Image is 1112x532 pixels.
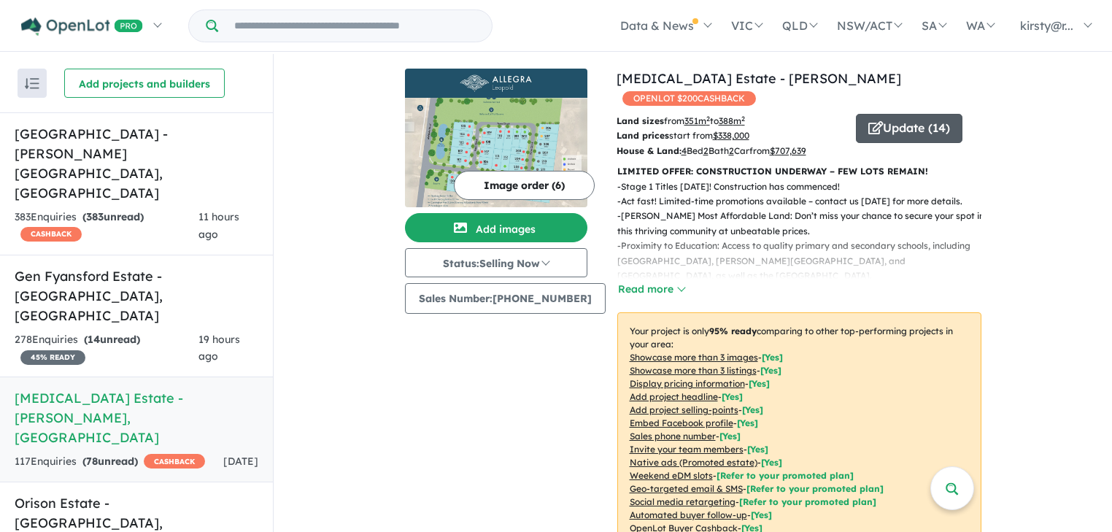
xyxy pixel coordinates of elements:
[405,213,587,242] button: Add images
[144,454,205,469] span: CASHBACK
[630,444,744,455] u: Invite your team members
[706,115,710,123] sup: 2
[630,365,757,376] u: Showcase more than 3 listings
[713,130,749,141] u: $ 338,000
[617,70,901,87] a: [MEDICAL_DATA] Estate - [PERSON_NAME]
[617,180,993,194] p: - Stage 1 Titles [DATE]! Construction has commenced!
[15,209,198,244] div: 383 Enquir ies
[622,91,756,106] span: OPENLOT $ 200 CASHBACK
[617,115,664,126] b: Land sizes
[630,378,745,389] u: Display pricing information
[617,130,669,141] b: Land prices
[719,115,745,126] u: 388 m
[84,333,140,346] strong: ( unread)
[729,145,734,156] u: 2
[751,509,772,520] span: [Yes]
[64,69,225,98] button: Add projects and builders
[630,417,733,428] u: Embed Facebook profile
[722,391,743,402] span: [ Yes ]
[761,457,782,468] span: [Yes]
[617,194,993,209] p: - Act fast! Limited-time promotions available – contact us [DATE] for more details.
[746,483,884,494] span: [Refer to your promoted plan]
[617,239,993,283] p: - Proximity to Education: Access to quality primary and secondary schools, including [GEOGRAPHIC_...
[617,114,845,128] p: from
[717,470,854,481] span: [Refer to your promoted plan]
[630,352,758,363] u: Showcase more than 3 images
[747,444,768,455] span: [ Yes ]
[20,350,85,365] span: 45 % READY
[630,483,743,494] u: Geo-targeted email & SMS
[21,18,143,36] img: Openlot PRO Logo White
[741,115,745,123] sup: 2
[617,128,845,143] p: start from
[86,455,98,468] span: 78
[15,124,258,203] h5: [GEOGRAPHIC_DATA] - [PERSON_NAME][GEOGRAPHIC_DATA] , [GEOGRAPHIC_DATA]
[703,145,708,156] u: 2
[82,455,138,468] strong: ( unread)
[15,453,205,471] div: 117 Enquir ies
[760,365,781,376] span: [ Yes ]
[617,144,845,158] p: Bed Bath Car from
[198,210,239,241] span: 11 hours ago
[630,496,735,507] u: Social media retargeting
[454,171,595,200] button: Image order (6)
[630,391,718,402] u: Add project headline
[630,470,713,481] u: Weekend eDM slots
[742,404,763,415] span: [ Yes ]
[617,281,686,298] button: Read more
[223,455,258,468] span: [DATE]
[856,114,962,143] button: Update (14)
[82,210,144,223] strong: ( unread)
[86,210,104,223] span: 383
[682,145,687,156] u: 4
[630,404,738,415] u: Add project selling-points
[762,352,783,363] span: [ Yes ]
[710,115,745,126] span: to
[739,496,876,507] span: [Refer to your promoted plan]
[617,145,682,156] b: House & Land:
[221,10,489,42] input: Try estate name, suburb, builder or developer
[405,98,587,207] img: Allegra Estate - Leopold
[15,388,258,447] h5: [MEDICAL_DATA] Estate - [PERSON_NAME] , [GEOGRAPHIC_DATA]
[737,417,758,428] span: [ Yes ]
[25,78,39,89] img: sort.svg
[88,333,100,346] span: 14
[405,283,606,314] button: Sales Number:[PHONE_NUMBER]
[15,331,198,366] div: 278 Enquir ies
[630,457,757,468] u: Native ads (Promoted estate)
[684,115,710,126] u: 351 m
[770,145,806,156] u: $ 707,639
[719,431,741,442] span: [ Yes ]
[20,227,82,242] span: CASHBACK
[709,325,757,336] b: 95 % ready
[405,69,587,207] a: Allegra Estate - Leopold LogoAllegra Estate - Leopold
[15,266,258,325] h5: Gen Fyansford Estate - [GEOGRAPHIC_DATA] , [GEOGRAPHIC_DATA]
[1020,18,1073,33] span: kirsty@r...
[617,164,981,179] p: LIMITED OFFER: CONSTRUCTION UNDERWAY – FEW LOTS REMAIN!
[749,378,770,389] span: [ Yes ]
[630,509,747,520] u: Automated buyer follow-up
[405,248,587,277] button: Status:Selling Now
[411,74,582,92] img: Allegra Estate - Leopold Logo
[617,209,993,239] p: - [PERSON_NAME] Most Affordable Land: Don’t miss your chance to secure your spot in this thriving...
[630,431,716,442] u: Sales phone number
[198,333,240,363] span: 19 hours ago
